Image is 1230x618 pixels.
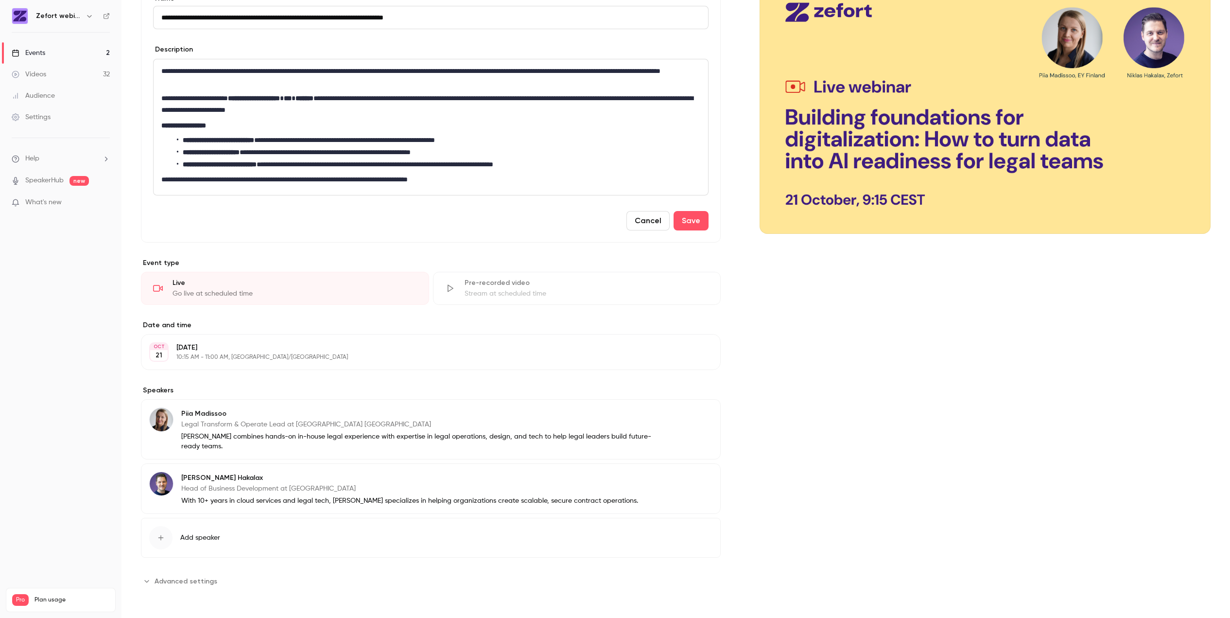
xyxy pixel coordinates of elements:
[173,278,417,288] div: Live
[176,353,669,361] p: 10:15 AM - 11:00 AM, [GEOGRAPHIC_DATA]/[GEOGRAPHIC_DATA]
[141,399,721,459] div: Piia MadissooPiia MadissooLegal Transform & Operate Lead at [GEOGRAPHIC_DATA] [GEOGRAPHIC_DATA][P...
[141,320,721,330] label: Date and time
[181,420,658,429] p: Legal Transform & Operate Lead at [GEOGRAPHIC_DATA] [GEOGRAPHIC_DATA]
[150,472,173,495] img: Niklas Hakalax
[141,573,721,589] section: Advanced settings
[141,573,223,589] button: Advanced settings
[465,289,709,299] div: Stream at scheduled time
[12,8,28,24] img: Zefort webinars
[141,258,721,268] p: Event type
[153,59,709,195] section: description
[156,351,162,360] p: 21
[176,343,669,353] p: [DATE]
[674,211,709,230] button: Save
[69,176,89,186] span: new
[35,596,109,604] span: Plan usage
[12,91,55,101] div: Audience
[150,343,168,350] div: OCT
[36,11,82,21] h6: Zefort webinars
[12,112,51,122] div: Settings
[150,408,173,431] img: Piia Madissoo
[98,198,110,207] iframe: Noticeable Trigger
[181,432,658,451] p: [PERSON_NAME] combines hands-on in-house legal experience with expertise in legal operations, des...
[25,176,64,186] a: SpeakerHub
[181,473,638,483] p: [PERSON_NAME] Hakalax
[154,59,708,195] div: editor
[141,272,429,305] div: LiveGo live at scheduled time
[181,409,658,419] p: Piia Madissoo
[180,533,220,543] span: Add speaker
[141,463,721,514] div: Niklas Hakalax[PERSON_NAME] HakalaxHead of Business Development at [GEOGRAPHIC_DATA]With 10+ year...
[433,272,721,305] div: Pre-recorded videoStream at scheduled time
[141,386,721,395] label: Speakers
[181,496,638,506] p: With 10+ years in cloud services and legal tech, [PERSON_NAME] specializes in helping organizatio...
[465,278,709,288] div: Pre-recorded video
[12,594,29,606] span: Pro
[12,70,46,79] div: Videos
[25,197,62,208] span: What's new
[25,154,39,164] span: Help
[173,289,417,299] div: Go live at scheduled time
[181,484,638,494] p: Head of Business Development at [GEOGRAPHIC_DATA]
[155,576,217,586] span: Advanced settings
[12,154,110,164] li: help-dropdown-opener
[12,48,45,58] div: Events
[153,45,193,54] label: Description
[626,211,670,230] button: Cancel
[141,518,721,558] button: Add speaker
